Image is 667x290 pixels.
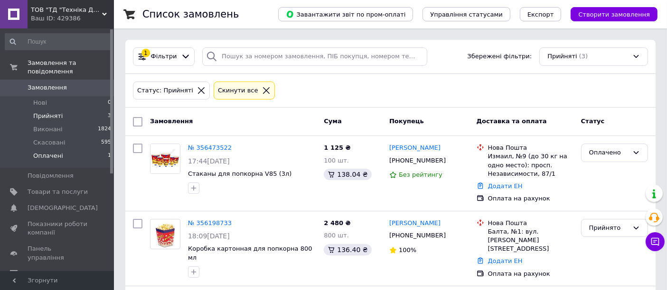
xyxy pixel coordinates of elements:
a: Стаканы для попкорна V85 (3л) [188,170,291,177]
span: 2 480 ₴ [324,219,350,227]
div: 1 [141,49,150,57]
span: 1824 [98,125,111,134]
a: № 356473522 [188,144,232,151]
span: 100% [399,246,416,254]
button: Управління статусами [423,7,510,21]
div: Прийнято [589,223,629,233]
a: Коробка картонная для попкорна 800 мл [188,245,312,261]
a: [PERSON_NAME] [389,144,441,153]
span: Замовлення [150,118,193,125]
span: Показники роботи компанії [28,220,88,237]
div: Статус: Прийняті [135,86,195,96]
span: ТОВ "ТД "Техніка Дніпро" [31,6,102,14]
span: Відгуки [28,270,52,278]
input: Пошук [5,33,112,50]
div: Оплачено [589,148,629,158]
span: Замовлення [28,83,67,92]
button: Чат з покупцем [646,232,665,251]
span: 0 [108,99,111,107]
div: 138.04 ₴ [324,169,371,180]
span: Експорт [527,11,554,18]
div: [PHONE_NUMBER] [387,229,448,242]
a: № 356198733 [188,219,232,227]
input: Пошук за номером замовлення, ПІБ покупця, номером телефону, Email, номером накладної [202,47,427,66]
span: Скасовані [33,138,66,147]
span: Cума [324,118,341,125]
a: Створити замовлення [561,10,658,18]
div: Нова Пошта [488,144,573,152]
button: Створити замовлення [571,7,658,21]
span: Доставка та оплата [477,118,547,125]
span: Товари та послуги [28,188,88,196]
span: Виконані [33,125,63,134]
span: 595 [101,138,111,147]
div: Ваш ID: 429386 [31,14,114,23]
div: 136.40 ₴ [324,244,371,255]
span: Без рейтингу [399,171,442,178]
div: Оплата на рахунок [488,270,573,278]
a: Додати ЕН [488,257,523,264]
span: 100 шт. [324,157,349,164]
button: Завантажити звіт по пром-оплаті [278,7,413,21]
a: Фото товару [150,219,180,249]
span: 1 [108,152,111,160]
div: Cкинути все [216,86,260,96]
span: Нові [33,99,47,107]
span: 17:44[DATE] [188,157,230,165]
span: (3) [579,53,588,60]
span: Створити замовлення [578,11,650,18]
span: 18:09[DATE] [188,232,230,240]
span: [DEMOGRAPHIC_DATA] [28,204,98,212]
span: Управління статусами [430,11,503,18]
div: Балта, №1: вул. [PERSON_NAME][STREET_ADDRESS] [488,227,573,254]
div: Оплата на рахунок [488,194,573,203]
span: Прийняті [33,112,63,120]
span: 3 [108,112,111,120]
img: Фото товару [150,144,180,173]
span: Покупець [389,118,424,125]
span: Повідомлення [28,172,74,180]
span: Панель управління [28,245,88,262]
span: Завантажити звіт по пром-оплаті [286,10,405,18]
span: Замовлення та повідомлення [28,59,114,76]
h1: Список замовлень [142,9,239,20]
span: Фільтри [151,52,177,61]
span: 1 125 ₴ [324,144,350,151]
a: [PERSON_NAME] [389,219,441,228]
div: [PHONE_NUMBER] [387,154,448,167]
span: 800 шт. [324,232,349,239]
span: Прийняті [547,52,577,61]
div: Измаил, №9 (до 30 кг на одно место): просп. Независимости, 87/1 [488,152,573,178]
button: Експорт [520,7,562,21]
span: Збережені фільтри: [467,52,532,61]
a: Додати ЕН [488,182,523,190]
span: Оплачені [33,152,63,160]
img: Фото товару [154,219,176,249]
span: Статус [581,118,605,125]
div: Нова Пошта [488,219,573,227]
